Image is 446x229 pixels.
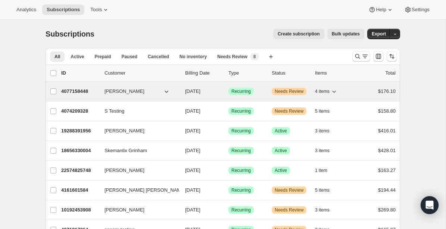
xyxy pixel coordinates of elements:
[105,186,185,194] span: [PERSON_NAME] [PERSON_NAME]
[105,107,124,115] span: S Testing
[100,204,175,216] button: [PERSON_NAME]
[180,54,207,60] span: No inventory
[231,167,251,173] span: Recurring
[275,207,303,213] span: Needs Review
[12,4,41,15] button: Analytics
[16,7,36,13] span: Analytics
[86,4,114,15] button: Tools
[105,69,179,77] p: Customer
[61,106,396,116] div: 4074209328S Testing[DATE]SuccessRecurringWarningNeeds Review5 items$158.80
[61,86,396,97] div: 4077158448[PERSON_NAME][DATE]SuccessRecurringWarningNeeds Review4 items$176.10
[275,88,303,94] span: Needs Review
[105,88,144,95] span: [PERSON_NAME]
[61,206,99,214] p: 10192453908
[315,205,338,215] button: 3 items
[185,187,200,193] span: [DATE]
[315,108,330,114] span: 5 items
[61,186,99,194] p: 4161601584
[315,86,338,97] button: 4 items
[148,54,169,60] span: Cancelled
[231,128,251,134] span: Recurring
[61,145,396,156] div: 18656330004Skemantix Grinham[DATE]SuccessRecurringSuccessActive3 items$428.01
[275,148,287,154] span: Active
[61,88,99,95] p: 4077158448
[61,165,396,176] div: 22574825748[PERSON_NAME][DATE]SuccessRecurringSuccessActive1 item$163.27
[315,106,338,116] button: 5 items
[400,4,434,15] button: Settings
[61,69,99,77] p: ID
[412,7,430,13] span: Settings
[378,88,396,94] span: $176.10
[376,7,386,13] span: Help
[275,167,287,173] span: Active
[364,4,398,15] button: Help
[421,196,439,214] div: Open Intercom Messenger
[105,167,144,174] span: [PERSON_NAME]
[121,54,137,60] span: Paused
[315,128,330,134] span: 3 items
[185,148,200,153] span: [DATE]
[94,54,111,60] span: Prepaid
[47,7,80,13] span: Subscriptions
[378,128,396,134] span: $416.01
[100,164,175,176] button: [PERSON_NAME]
[231,148,251,154] span: Recurring
[387,51,397,62] button: Sort the results
[185,207,200,213] span: [DATE]
[315,145,338,156] button: 3 items
[231,187,251,193] span: Recurring
[105,127,144,135] span: [PERSON_NAME]
[61,167,99,174] p: 22574825748
[100,184,175,196] button: [PERSON_NAME] [PERSON_NAME]
[327,29,364,39] button: Bulk updates
[315,167,327,173] span: 1 item
[100,145,175,157] button: Skemantix Grinham
[315,126,338,136] button: 3 items
[378,167,396,173] span: $163.27
[332,31,360,37] span: Bulk updates
[46,30,94,38] span: Subscriptions
[228,69,266,77] div: Type
[315,148,330,154] span: 3 items
[378,108,396,114] span: $158.80
[61,205,396,215] div: 10192453908[PERSON_NAME][DATE]SuccessRecurringWarningNeeds Review3 items$269.80
[185,108,200,114] span: [DATE]
[42,4,84,15] button: Subscriptions
[378,187,396,193] span: $194.44
[373,51,384,62] button: Customize table column order and visibility
[367,29,390,39] button: Export
[54,54,60,60] span: All
[275,128,287,134] span: Active
[278,31,320,37] span: Create subscription
[378,148,396,153] span: $428.01
[315,185,338,195] button: 5 items
[372,31,386,37] span: Export
[231,88,251,94] span: Recurring
[61,147,99,154] p: 18656330004
[61,69,396,77] div: IDCustomerBilling DateTypeStatusItemsTotal
[352,51,370,62] button: Search and filter results
[275,108,303,114] span: Needs Review
[315,69,352,77] div: Items
[378,207,396,213] span: $269.80
[185,128,200,134] span: [DATE]
[185,69,222,77] p: Billing Date
[100,125,175,137] button: [PERSON_NAME]
[231,108,251,114] span: Recurring
[315,187,330,193] span: 5 items
[90,7,102,13] span: Tools
[61,126,396,136] div: 19288391956[PERSON_NAME][DATE]SuccessRecurringSuccessActive3 items$416.01
[315,165,336,176] button: 1 item
[386,69,396,77] p: Total
[61,127,99,135] p: 19288391956
[105,206,144,214] span: [PERSON_NAME]
[275,187,303,193] span: Needs Review
[100,85,175,97] button: [PERSON_NAME]
[105,147,147,154] span: Skemantix Grinham
[315,88,330,94] span: 4 items
[185,167,200,173] span: [DATE]
[71,54,84,60] span: Active
[185,88,200,94] span: [DATE]
[217,54,247,60] span: Needs Review
[315,207,330,213] span: 3 items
